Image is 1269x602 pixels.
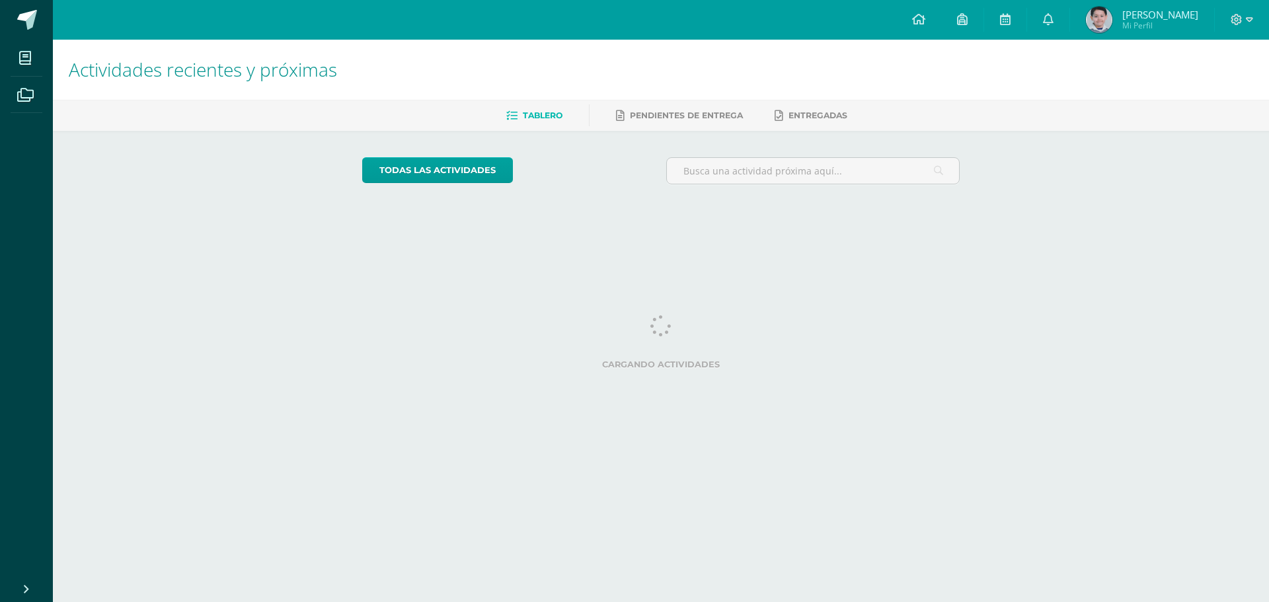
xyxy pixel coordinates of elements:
[630,110,743,120] span: Pendientes de entrega
[667,158,960,184] input: Busca una actividad próxima aquí...
[362,359,960,369] label: Cargando actividades
[69,57,337,82] span: Actividades recientes y próximas
[1086,7,1112,33] img: 1cb3d20f0fe38a8d8dc4a2ae069492a0.png
[616,105,743,126] a: Pendientes de entrega
[523,110,562,120] span: Tablero
[362,157,513,183] a: todas las Actividades
[1122,20,1198,31] span: Mi Perfil
[1122,8,1198,21] span: [PERSON_NAME]
[788,110,847,120] span: Entregadas
[775,105,847,126] a: Entregadas
[506,105,562,126] a: Tablero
